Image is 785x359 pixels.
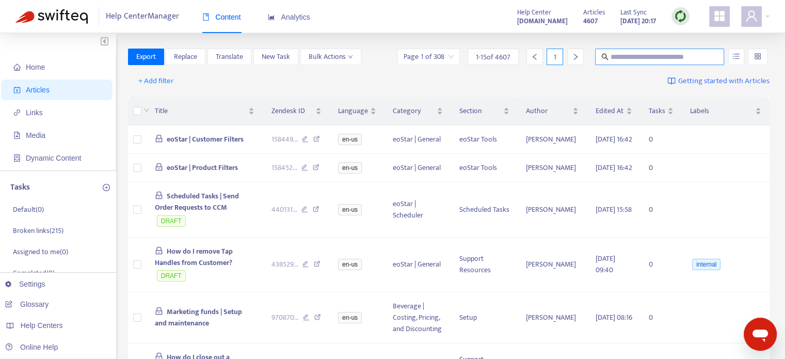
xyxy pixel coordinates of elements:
span: lock [155,134,163,143]
th: Language [330,97,385,126]
span: internal [692,259,720,270]
span: Language [338,105,368,117]
span: home [13,64,21,71]
span: down [348,54,353,59]
iframe: Button to launch messaging window [744,318,777,351]
span: Home [26,63,45,71]
span: 970870 ... [271,312,298,323]
span: [DATE] 08:16 [595,311,632,323]
th: Labels [682,97,770,126]
td: [PERSON_NAME] [518,292,587,344]
span: appstore [713,10,726,22]
span: file-image [13,132,21,139]
span: lock [155,246,163,255]
span: New Task [262,51,290,63]
td: [PERSON_NAME] [518,238,587,293]
span: unordered-list [732,53,740,60]
span: Title [155,105,247,117]
span: Dynamic Content [26,154,81,162]
td: eoStar | Scheduler [385,182,451,238]
span: [DATE] 16:42 [595,162,632,174]
span: Labels [690,105,753,117]
span: Zendesk ID [271,105,313,117]
p: Assigned to me ( 0 ) [13,246,68,257]
span: en-us [338,259,362,270]
span: DRAFT [157,215,186,227]
span: en-us [338,204,362,215]
button: unordered-list [728,49,744,65]
th: Section [451,97,518,126]
span: Help Centers [21,321,63,330]
span: Scheduled Tasks | Send Order Requests to CCM [155,190,239,213]
span: left [531,53,538,60]
span: lock [155,191,163,199]
span: Section [459,105,501,117]
span: Articles [26,86,50,94]
span: Articles [583,7,605,18]
span: 158449 ... [271,134,297,145]
p: Default ( 0 ) [13,204,44,215]
div: 1 [547,49,563,65]
p: Broken links ( 215 ) [13,225,63,236]
strong: 4607 [583,15,598,27]
span: 1 - 15 of 4607 [476,52,510,63]
button: Export [128,49,164,65]
button: Replace [166,49,205,65]
span: eoStar | Customer Filters [167,133,244,145]
td: [PERSON_NAME] [518,182,587,238]
span: Translate [216,51,243,63]
td: [PERSON_NAME] [518,154,587,182]
span: link [13,109,21,116]
span: area-chart [268,13,275,21]
span: [DATE] 16:42 [595,133,632,145]
span: right [572,53,579,60]
td: Support Resources [451,238,518,293]
td: eoStar | General [385,154,451,182]
span: Replace [174,51,197,63]
td: Beverage | Costing, Pricing, and Discounting [385,292,451,344]
span: Content [202,13,241,21]
td: Setup [451,292,518,344]
span: Media [26,131,45,139]
span: eoStar | Product Filters [167,162,238,174]
td: 0 [640,292,682,344]
a: [DOMAIN_NAME] [517,15,568,27]
td: Scheduled Tasks [451,182,518,238]
th: Author [518,97,587,126]
span: user [745,10,758,22]
span: How do I remove Tap Handles from Customer? [155,245,233,269]
button: New Task [253,49,298,65]
th: Edited At [587,97,640,126]
span: 158452 ... [271,162,297,174]
button: + Add filter [131,73,182,89]
td: 0 [640,126,682,154]
span: [DATE] 15:58 [595,204,631,215]
td: 0 [640,154,682,182]
a: Settings [5,280,45,288]
td: eoStar | General [385,238,451,293]
span: account-book [13,86,21,93]
td: eoStar Tools [451,154,518,182]
td: eoStar | General [385,126,451,154]
span: Author [526,105,570,117]
span: Analytics [268,13,310,21]
span: Help Center [517,7,551,18]
span: Edited At [595,105,624,117]
span: Help Center Manager [106,7,179,26]
span: Export [136,51,156,63]
span: plus-circle [103,184,110,191]
span: DRAFT [157,270,186,282]
span: container [13,154,21,162]
span: Getting started with Articles [678,75,770,87]
th: Category [385,97,451,126]
td: 0 [640,238,682,293]
th: Title [147,97,263,126]
span: Tasks [649,105,665,117]
th: Zendesk ID [263,97,330,126]
span: book [202,13,210,21]
span: Marketing funds | Setup and maintenance [155,306,243,329]
span: 438529 ... [271,259,298,270]
span: lock [155,163,163,171]
p: Completed ( 0 ) [13,268,55,278]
